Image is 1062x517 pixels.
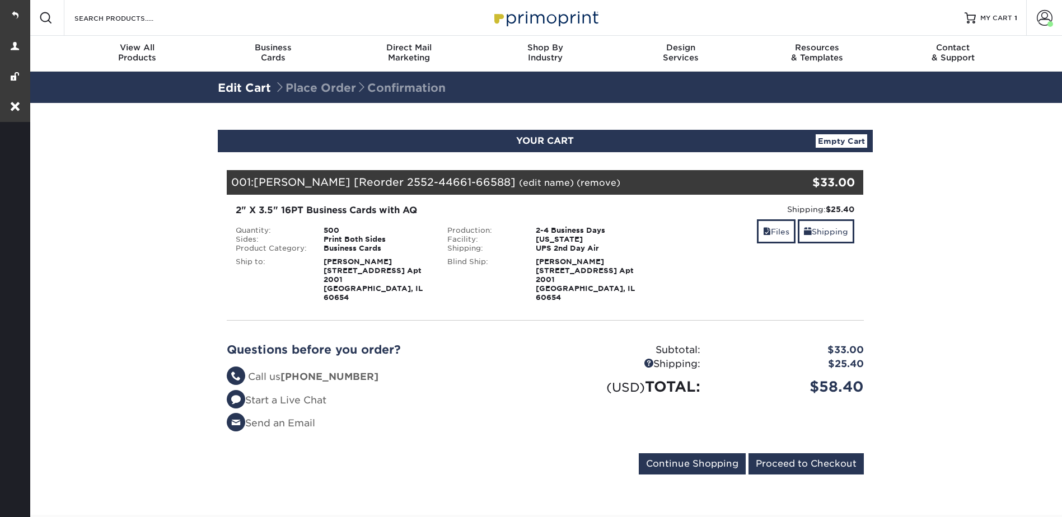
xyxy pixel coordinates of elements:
div: 500 [315,226,439,235]
img: Primoprint [489,6,601,30]
a: Direct MailMarketing [341,36,477,72]
strong: [PERSON_NAME] [STREET_ADDRESS] Apt 2001 [GEOGRAPHIC_DATA], IL 60654 [536,257,635,302]
div: 2-4 Business Days [527,226,651,235]
span: files [763,227,771,236]
div: Facility: [439,235,527,244]
a: DesignServices [613,36,749,72]
a: (edit name) [519,177,574,188]
input: Continue Shopping [639,453,746,474]
strong: $25.40 [826,205,854,214]
div: Marketing [341,43,477,63]
div: Services [613,43,749,63]
span: 1 [1014,14,1017,22]
div: 001: [227,170,757,195]
div: Cards [205,43,341,63]
div: Blind Ship: [439,257,527,302]
div: Shipping: [545,357,709,372]
strong: [PHONE_NUMBER] [280,371,378,382]
span: [PERSON_NAME] [Reorder 2552-44661-66588] [254,176,516,188]
div: Production: [439,226,527,235]
span: Direct Mail [341,43,477,53]
a: Empty Cart [816,134,867,148]
span: View All [69,43,205,53]
div: Business Cards [315,244,439,253]
div: 2" X 3.5" 16PT Business Cards with AQ [236,204,643,217]
div: Shipping: [439,244,527,253]
input: SEARCH PRODUCTS..... [73,11,183,25]
div: & Templates [749,43,885,63]
input: Proceed to Checkout [748,453,864,474]
div: Product Category: [227,244,316,253]
div: Print Both Sides [315,235,439,244]
li: Call us [227,370,537,384]
a: Start a Live Chat [227,394,326,406]
div: $58.40 [709,376,872,397]
strong: [PERSON_NAME] [STREET_ADDRESS] Apt 2001 [GEOGRAPHIC_DATA], IL 60654 [324,257,423,302]
div: Industry [477,43,613,63]
div: TOTAL: [545,376,709,397]
div: & Support [885,43,1021,63]
div: UPS 2nd Day Air [527,244,651,253]
div: Products [69,43,205,63]
div: [US_STATE] [527,235,651,244]
span: Design [613,43,749,53]
span: Place Order Confirmation [274,81,446,95]
small: (USD) [606,380,645,394]
span: Shop By [477,43,613,53]
div: Quantity: [227,226,316,235]
span: YOUR CART [516,135,574,146]
div: Ship to: [227,257,316,302]
a: (remove) [577,177,620,188]
a: Files [757,219,796,243]
a: Resources& Templates [749,36,885,72]
div: Sides: [227,235,316,244]
span: Contact [885,43,1021,53]
div: Shipping: [659,204,855,215]
span: shipping [804,227,812,236]
div: $25.40 [709,357,872,372]
a: BusinessCards [205,36,341,72]
a: Shop ByIndustry [477,36,613,72]
a: Shipping [798,219,854,243]
a: Send an Email [227,417,315,429]
div: $33.00 [709,343,872,358]
span: MY CART [980,13,1012,23]
div: $33.00 [757,174,855,191]
h2: Questions before you order? [227,343,537,356]
a: Contact& Support [885,36,1021,72]
div: Subtotal: [545,343,709,358]
span: Resources [749,43,885,53]
a: Edit Cart [218,81,271,95]
a: View AllProducts [69,36,205,72]
span: Business [205,43,341,53]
